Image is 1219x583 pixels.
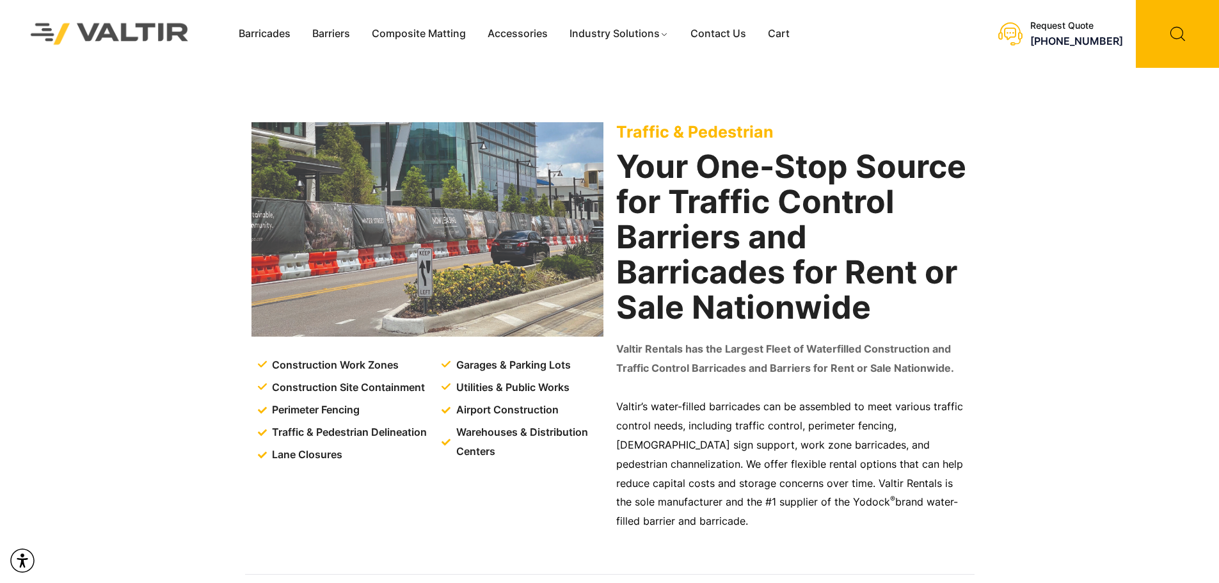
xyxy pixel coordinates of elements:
p: Valtir Rentals has the Largest Fleet of Waterfilled Construction and Traffic Control Barricades a... [616,340,968,378]
span: Lane Closures [269,445,342,465]
span: Perimeter Fencing [269,401,360,420]
a: Composite Matting [361,24,477,44]
a: Industry Solutions [559,24,680,44]
p: Traffic & Pedestrian [616,122,968,141]
span: Construction Work Zones [269,356,399,375]
a: Accessories [477,24,559,44]
div: Request Quote [1030,20,1123,31]
a: Cart [757,24,801,44]
img: Valtir Rentals [14,6,205,61]
span: Garages & Parking Lots [453,356,571,375]
span: Warehouses & Distribution Centers [453,423,606,461]
sup: ® [890,494,895,504]
span: Utilities & Public Works [453,378,570,397]
h2: Your One-Stop Source for Traffic Control Barriers and Barricades for Rent or Sale Nationwide [616,149,968,325]
p: Valtir’s water-filled barricades can be assembled to meet various traffic control needs, includin... [616,397,968,531]
span: Airport Construction [453,401,559,420]
span: Traffic & Pedestrian Delineation [269,423,427,442]
span: Construction Site Containment [269,378,425,397]
a: [PHONE_NUMBER] [1030,35,1123,47]
a: Contact Us [680,24,757,44]
a: Barricades [228,24,301,44]
a: Barriers [301,24,361,44]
